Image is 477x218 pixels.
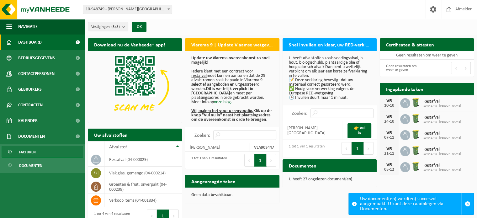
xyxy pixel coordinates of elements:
span: Restafval [423,147,461,152]
h2: Documenten [283,159,323,172]
span: Restafval [423,99,461,104]
div: 24-10 [383,120,395,124]
span: Kalender [18,113,38,129]
div: 10-10 [383,104,395,108]
p: moet kunnen aantonen dat de 29 afvalstromen zoals bepaald in Vlarema 9 selectief aangeboden en ui... [191,56,273,122]
span: Contracten [18,97,43,113]
span: 10-948748 - [PERSON_NAME] [423,120,461,124]
span: Navigatie [18,19,38,35]
div: 05-12 [383,167,395,172]
span: Dashboard [18,35,42,50]
p: Geen data beschikbaar. [191,193,273,197]
b: Dit is wettelijk verplicht in [GEOGRAPHIC_DATA] [191,87,253,96]
u: Wij maken het voor u eenvoudig. [191,109,253,113]
img: Download de VHEPlus App [88,51,182,121]
p: U heeft 27 ongelezen document(en). [289,177,370,182]
button: Next [364,142,374,155]
div: 1 tot 1 van 1 resultaten [188,153,227,167]
div: VR [383,114,395,120]
p: U heeft afvalstoffen zoals voedingsafval, b-hout, biologisch slib, plantaardige olie of hoogcalor... [289,56,370,100]
span: Facturen [19,146,36,158]
a: Facturen [2,146,83,158]
b: Update uw Vlarema overeenkomst zo snel mogelijk! [191,56,269,65]
span: 10-948748 - [PERSON_NAME] [423,104,461,108]
span: 10-948748 - [PERSON_NAME] [423,152,461,156]
button: OK [132,22,146,32]
span: Restafval [423,115,461,120]
span: Afvalstof [109,145,127,150]
h2: Snel invullen en klaar, uw RED-verklaring voor 2025 [283,38,377,51]
img: WB-0240-HPE-GN-50 [410,161,421,172]
span: 10-948748 - [PERSON_NAME] [423,136,461,140]
button: Previous [342,142,352,155]
span: Documenten [18,129,45,144]
a: 👉 Vul in [347,123,371,138]
h2: Uw afvalstoffen [88,129,134,141]
div: Geen resultaten om weer te geven [383,61,424,75]
span: 10-948748 - [PERSON_NAME] [423,168,461,172]
span: Documenten [19,160,42,172]
button: 1 [352,142,364,155]
b: Klik op de knop "Vul nu in" naast het plaatsingsadres om de overeenkomst in orde te brengen. [191,109,272,122]
div: Uw document(en) werd(en) succesvol aangemaakt. U kunt deze raadplegen via Documenten. [360,193,461,215]
label: Zoeken: [194,133,210,138]
h2: Ingeplande taken [380,83,430,95]
div: VR [383,130,395,136]
td: Geen resultaten om weer te geven [380,51,474,60]
div: 07-11 [383,136,395,140]
button: Next [461,62,471,74]
div: VR [383,98,395,104]
count: (3/3) [111,25,120,29]
span: Contactpersonen [18,66,55,82]
td: verkoop items (04-001834) [104,194,182,207]
h2: Download nu de Vanheede+ app! [88,38,172,51]
span: 10-948749 - IVO LEENKNEGT - OUDENBURG [83,5,172,14]
div: VR [383,162,395,167]
button: 1 [254,154,267,167]
div: 1 tot 1 van 1 resultaten [286,141,325,155]
a: Documenten [2,159,83,171]
span: Bedrijfsgegevens [18,50,55,66]
h2: Certificaten & attesten [380,38,440,51]
img: WB-0240-HPE-GN-50 [410,113,421,124]
span: Restafval [423,131,461,136]
span: Gebruikers [18,82,42,97]
strong: VLA903447 [254,145,274,150]
u: Iedere klant met een contract voor restafval [191,69,253,78]
a: onze blog. [214,100,232,104]
td: [PERSON_NAME] [185,143,249,152]
td: groenten & fruit, onverpakt (04-000238) [104,180,182,194]
td: vlak glas, gemengd (04-000214) [104,167,182,180]
button: Next [267,154,276,167]
h2: Aangevraagde taken [185,175,242,187]
img: WB-0240-HPE-GN-50 [410,145,421,156]
h2: Vlarema 9 | Update Vlaamse wetgeving [185,38,279,51]
button: Previous [244,154,254,167]
img: WB-0240-HPE-GN-50 [410,97,421,108]
div: 21-11 [383,152,395,156]
span: Vestigingen [91,22,120,32]
button: Previous [451,62,461,74]
label: Zoeken: [292,111,307,116]
span: Restafval [423,163,461,168]
div: VR [383,146,395,152]
td: restafval (04-000029) [104,153,182,167]
button: Vestigingen(3/3) [88,22,128,31]
img: WB-0240-HPE-GN-50 [410,129,421,140]
td: [PERSON_NAME] - [GEOGRAPHIC_DATA] [283,121,342,140]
